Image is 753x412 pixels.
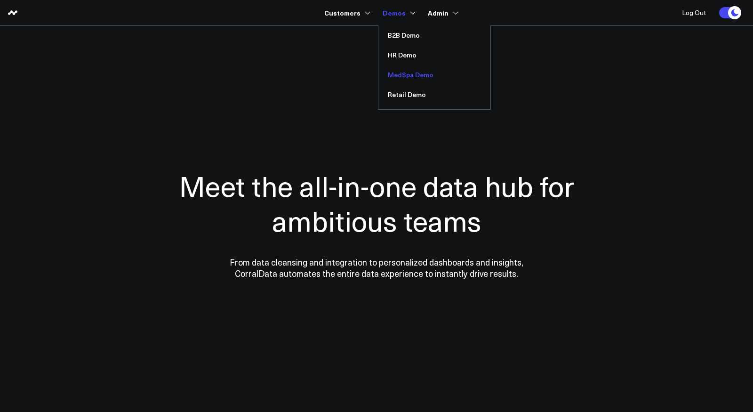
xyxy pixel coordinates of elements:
a: MedSpa Demo [378,65,490,85]
a: B2B Demo [378,25,490,45]
a: HR Demo [378,45,490,65]
h1: Meet the all-in-one data hub for ambitious teams [146,168,607,238]
a: Customers [324,4,368,21]
a: Retail Demo [378,85,490,105]
a: Demos [383,4,414,21]
p: From data cleansing and integration to personalized dashboards and insights, CorralData automates... [209,257,544,279]
a: Admin [428,4,457,21]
